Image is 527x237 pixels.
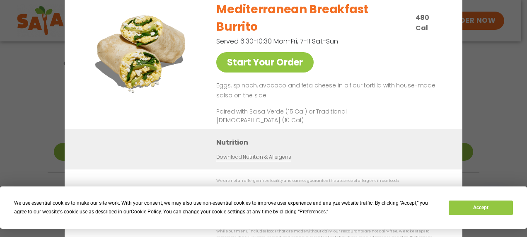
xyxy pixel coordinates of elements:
p: Served 6:30-10:30 Mon-Fri, 7-11 Sat-Sun [216,36,403,46]
h3: Nutrition [216,137,450,148]
p: Eggs, spinach, avocado and feta cheese in a flour tortilla with house-made salsa on the side. [216,81,442,101]
div: We use essential cookies to make our site work. With your consent, we may also use non-essential ... [14,199,439,216]
p: We are not an allergen free facility and cannot guarantee the absence of allergens in our foods. [216,178,446,184]
p: Paired with Salsa Verde (15 Cal) or Traditional [DEMOGRAPHIC_DATA] (10 Cal) [216,107,370,125]
a: Start Your Order [216,52,314,73]
h2: Mediterranean Breakfast Burrito [216,1,411,36]
span: Preferences [300,209,326,215]
p: Nutrition information is based on our standard recipes and portion sizes. Click Nutrition & Aller... [216,185,446,198]
span: Cookie Policy [131,209,161,215]
p: 480 Cal [416,12,442,33]
button: Accept [449,201,512,215]
a: Download Nutrition & Allergens [216,153,291,161]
